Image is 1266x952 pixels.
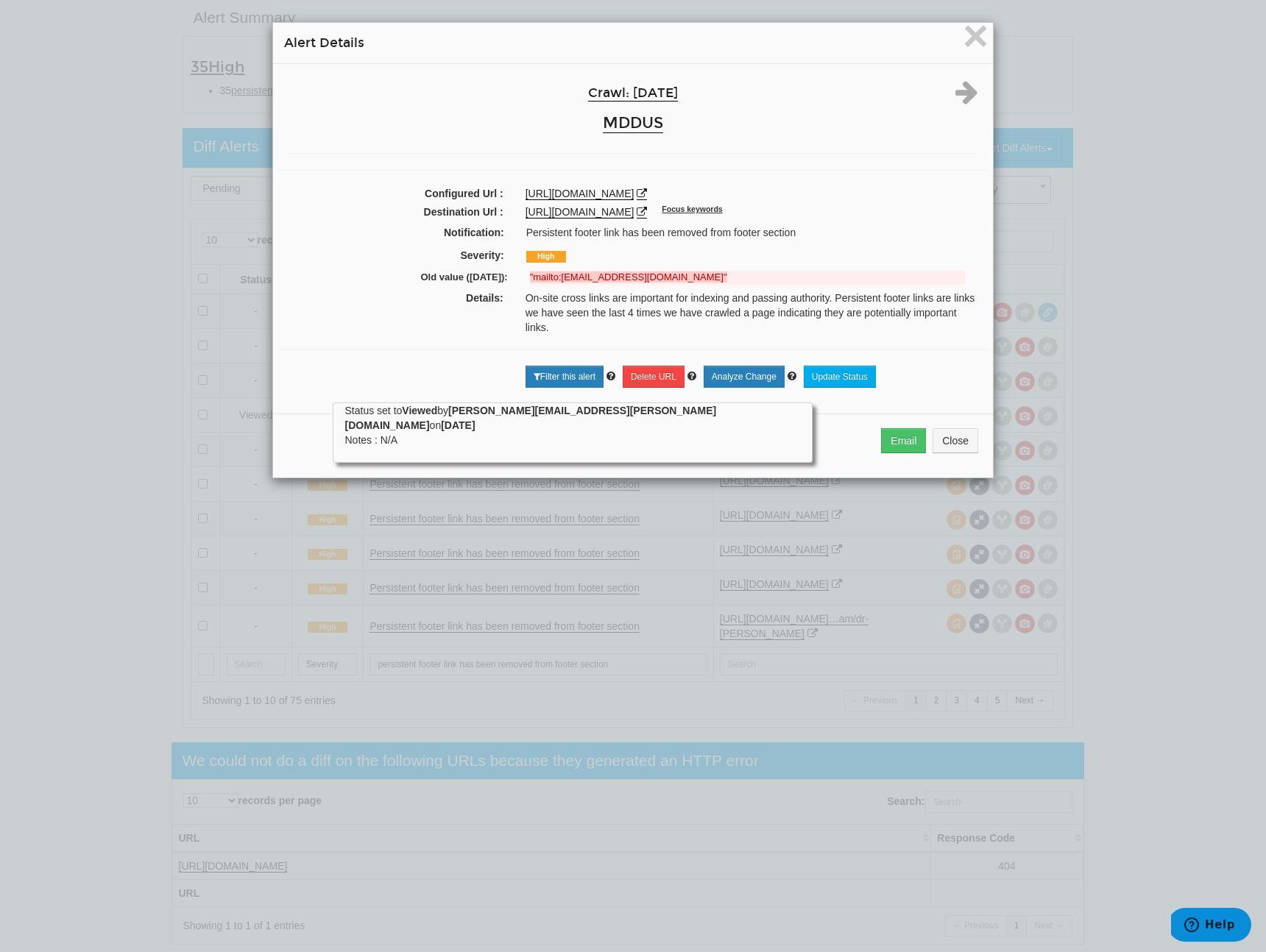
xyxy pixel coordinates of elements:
div: On-site cross links are important for indexing and passing authority. Persistent footer links are... [514,291,989,335]
label: Destination Url : [277,205,514,219]
sup: Focus keywords [662,205,722,213]
button: Close [963,24,989,53]
label: Severity: [279,248,515,263]
strong: [DATE] [441,419,475,431]
iframe: Opens a widget where you can find more information [1171,908,1251,945]
label: Configured Url : [277,186,514,201]
a: Update Status [804,366,876,388]
span: High [526,251,566,263]
label: Old value ([DATE]): [290,271,519,285]
a: Next alert [955,92,978,104]
a: MDDUS [603,113,663,133]
button: Email [881,428,926,453]
a: Filter this alert [526,366,604,388]
div: Status set to by on Notes : N/A [344,403,801,447]
a: Delete URL [623,366,685,388]
strong: [PERSON_NAME][EMAIL_ADDRESS][PERSON_NAME][DOMAIN_NAME] [344,405,716,431]
a: [URL][DOMAIN_NAME] [526,206,634,219]
a: [URL][DOMAIN_NAME] [526,188,634,200]
div: Persistent footer link has been removed from footer section [515,225,987,240]
strong: "mailto:[EMAIL_ADDRESS][DOMAIN_NAME]" [530,271,727,283]
span: × [963,11,989,60]
a: Analyze Change [704,366,785,388]
strong: Viewed [402,405,437,416]
label: Details: [277,291,514,305]
label: Notification: [279,225,515,240]
a: Crawl: [DATE] [588,85,678,102]
h4: Alert Details [284,34,982,52]
button: Close [933,428,978,453]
